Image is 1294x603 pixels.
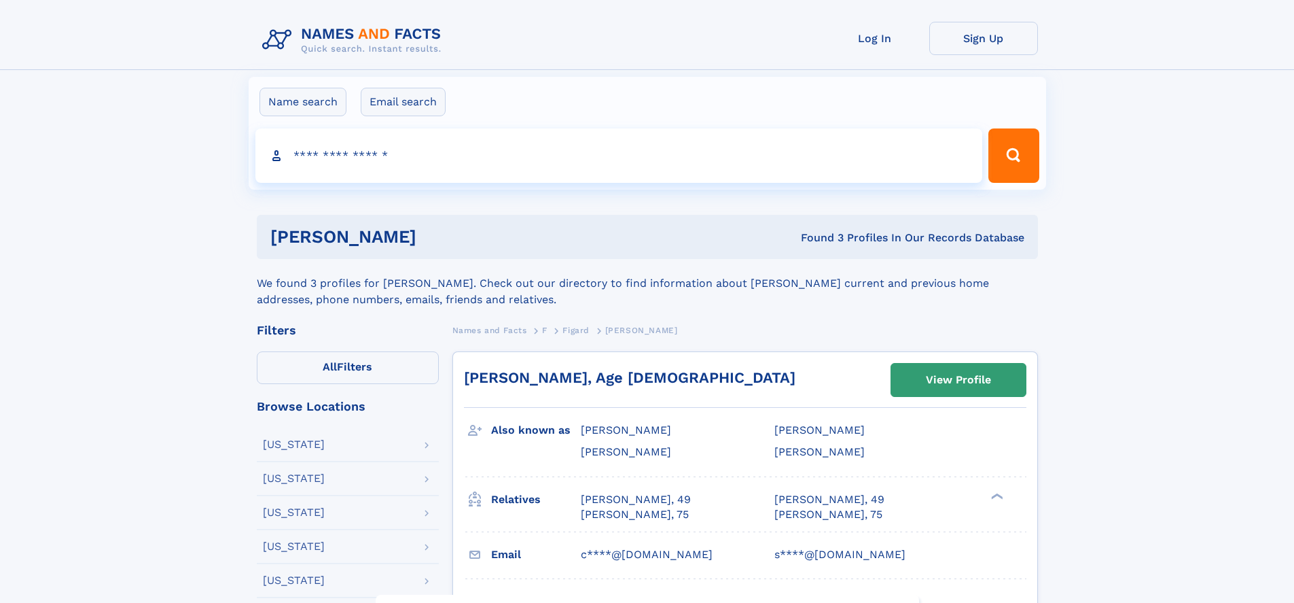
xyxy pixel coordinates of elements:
label: Email search [361,88,446,116]
div: [US_STATE] [263,439,325,450]
span: [PERSON_NAME] [581,445,671,458]
a: F [542,322,547,339]
h3: Relatives [491,488,581,511]
div: Browse Locations [257,400,439,413]
a: View Profile [891,364,1026,396]
a: Names and Facts [452,322,527,339]
a: [PERSON_NAME], 75 [581,507,689,522]
h3: Email [491,543,581,566]
div: We found 3 profiles for [PERSON_NAME]. Check out our directory to find information about [PERSON_... [257,259,1038,308]
span: [PERSON_NAME] [581,424,671,436]
span: F [542,326,547,335]
h1: [PERSON_NAME] [270,228,609,245]
div: [US_STATE] [263,575,325,586]
a: Sign Up [929,22,1038,55]
a: Figard [562,322,590,339]
span: All [323,360,337,373]
div: ❯ [988,492,1004,500]
div: View Profile [926,364,991,396]
a: [PERSON_NAME], 49 [581,492,691,507]
img: Logo Names and Facts [257,22,452,58]
div: Filters [257,324,439,337]
h3: Also known as [491,419,581,442]
button: Search Button [988,128,1039,183]
span: [PERSON_NAME] [774,424,865,436]
div: Found 3 Profiles In Our Records Database [609,230,1024,245]
label: Name search [259,88,346,116]
label: Filters [257,351,439,384]
a: [PERSON_NAME], Age [DEMOGRAPHIC_DATA] [464,369,795,386]
span: Figard [562,326,590,335]
a: [PERSON_NAME], 49 [774,492,884,507]
div: [US_STATE] [263,541,325,552]
a: [PERSON_NAME], 75 [774,507,882,522]
div: [US_STATE] [263,473,325,484]
span: [PERSON_NAME] [605,326,678,335]
input: search input [255,128,983,183]
div: [US_STATE] [263,507,325,518]
span: [PERSON_NAME] [774,445,865,458]
a: Log In [821,22,929,55]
